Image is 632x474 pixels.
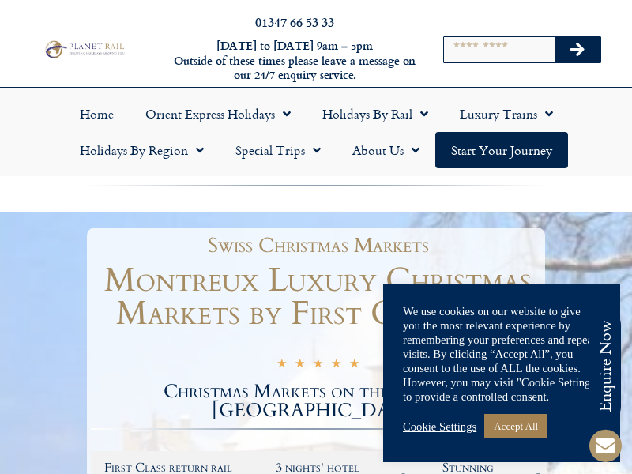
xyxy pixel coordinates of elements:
nav: Menu [8,96,624,168]
h6: [DATE] to [DATE] 9am – 5pm Outside of these times please leave a message on our 24/7 enquiry serv... [172,39,417,83]
div: 5/5 [276,356,359,373]
h1: Swiss Christmas Markets [99,235,537,256]
a: About Us [337,132,435,168]
a: Accept All [484,414,547,438]
i: ★ [276,358,287,373]
a: Cookie Settings [403,419,476,434]
a: 01347 66 53 33 [255,13,334,31]
a: Home [64,96,130,132]
a: Orient Express Holidays [130,96,307,132]
button: Search [555,37,600,62]
div: We use cookies on our website to give you the most relevant experience by remembering your prefer... [403,304,600,404]
i: ★ [331,358,341,373]
h1: Montreux Luxury Christmas Markets by First Class Rail [91,264,545,330]
a: Special Trips [220,132,337,168]
a: Start your Journey [435,132,568,168]
h2: Christmas Markets on the shores of [GEOGRAPHIC_DATA] [91,382,545,420]
i: ★ [349,358,359,373]
a: Holidays by Region [64,132,220,168]
i: ★ [313,358,323,373]
a: Luxury Trains [444,96,569,132]
a: Holidays by Rail [307,96,444,132]
img: Planet Rail Train Holidays Logo [42,39,126,59]
i: ★ [295,358,305,373]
